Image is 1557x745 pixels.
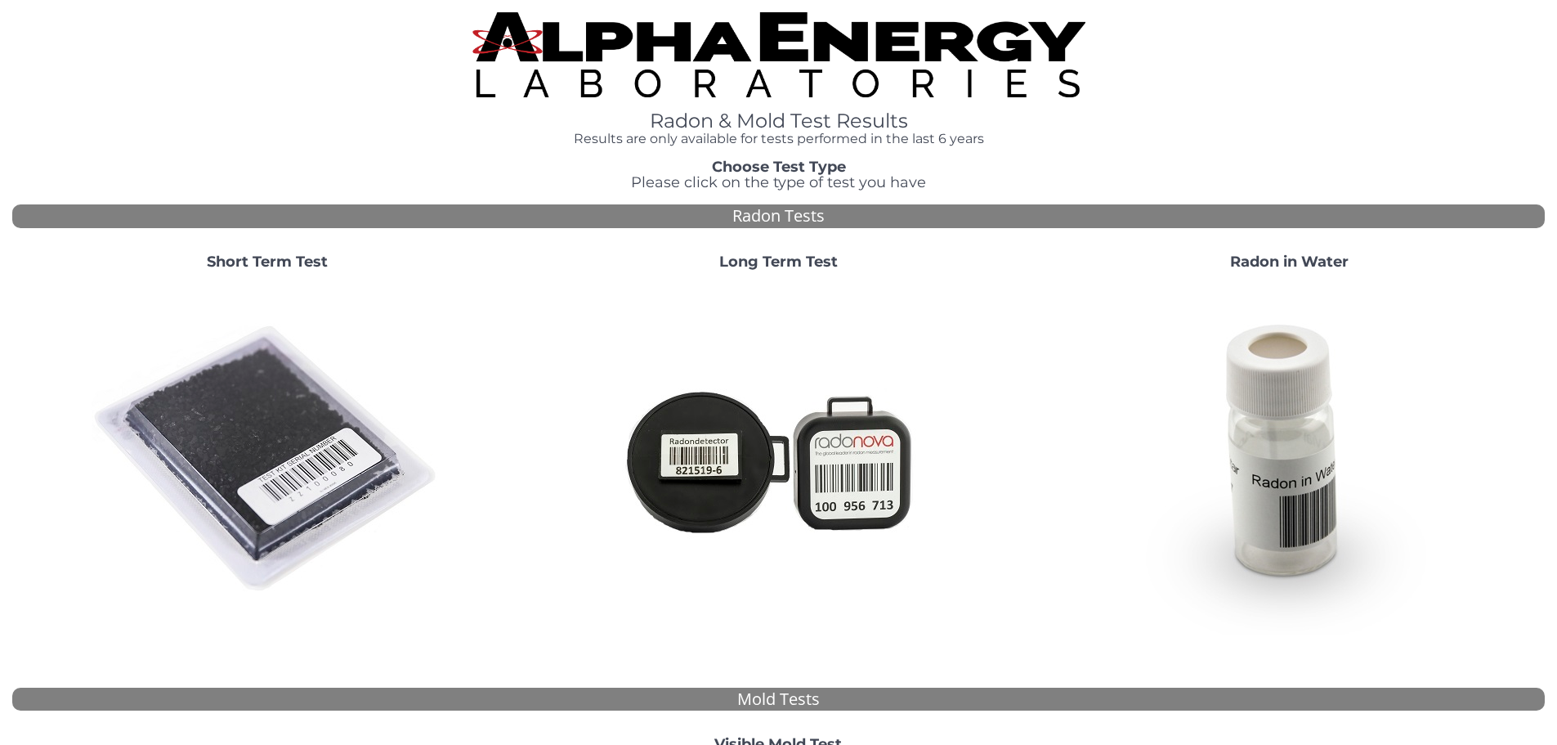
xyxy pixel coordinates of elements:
img: RadoninWater.jpg [1113,284,1465,635]
strong: Radon in Water [1230,253,1349,271]
div: Radon Tests [12,204,1545,228]
h4: Results are only available for tests performed in the last 6 years [472,132,1085,146]
img: ShortTerm.jpg [92,284,443,635]
h1: Radon & Mold Test Results [472,110,1085,132]
img: Radtrak2vsRadtrak3.jpg [602,284,954,635]
div: Mold Tests [12,688,1545,711]
strong: Short Term Test [207,253,328,271]
img: TightCrop.jpg [472,12,1085,97]
span: Please click on the type of test you have [631,173,926,191]
strong: Choose Test Type [712,158,846,176]
strong: Long Term Test [719,253,838,271]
